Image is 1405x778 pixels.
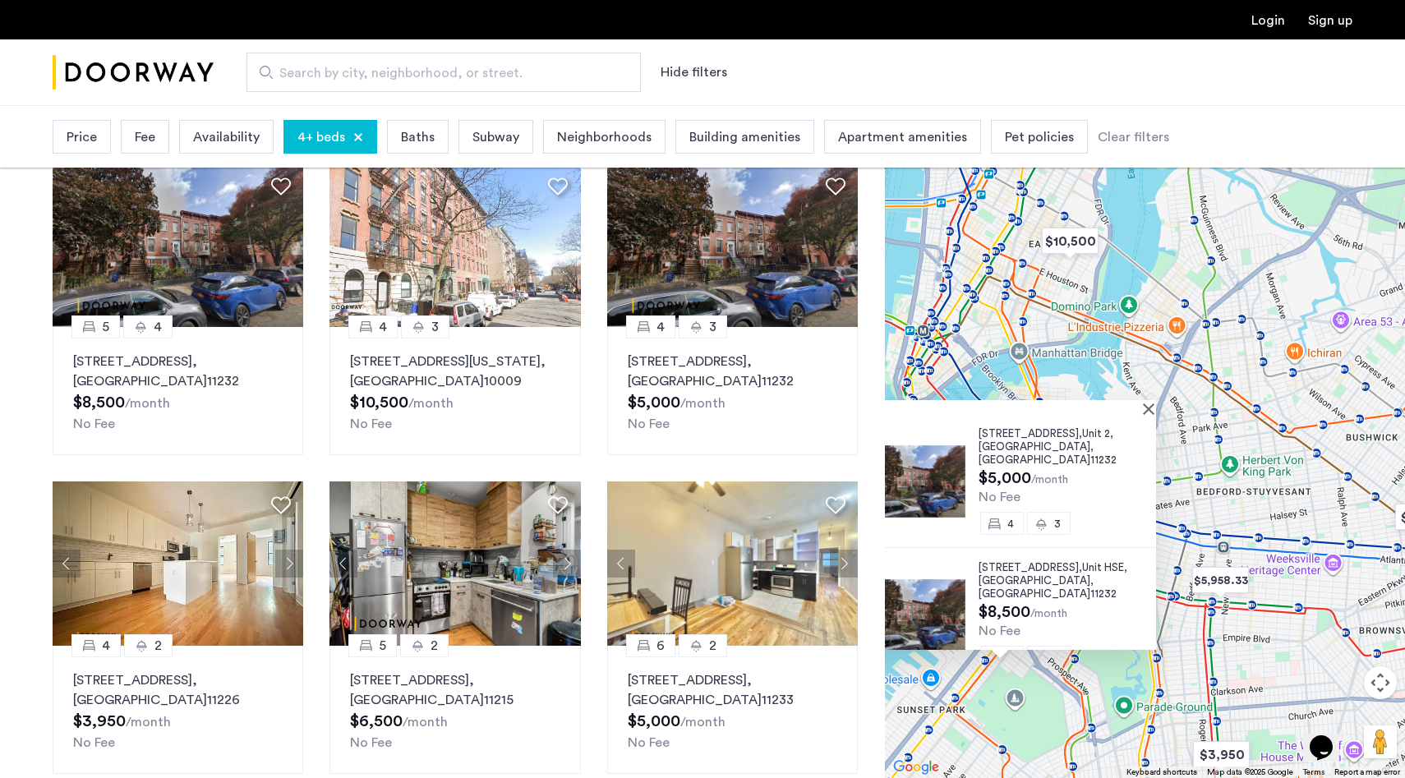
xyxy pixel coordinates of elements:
a: Open this area in Google Maps (opens a new window) [889,757,943,778]
span: 5 [102,317,109,337]
span: 4+ beds [297,127,345,147]
span: Unit 2, [1082,428,1113,439]
span: 11232 [1090,454,1117,465]
img: 2016_638526896558118821.jpeg [329,163,581,327]
span: $6,500 [350,713,403,730]
span: Building amenities [689,127,800,147]
span: Apartment amenities [838,127,967,147]
span: Neighborhoods [557,127,652,147]
img: Apartment photo [857,444,965,517]
a: 62[STREET_ADDRESS], [GEOGRAPHIC_DATA]11233No Fee [607,646,858,774]
span: $5,000 [628,713,680,730]
span: 2 [709,636,716,656]
img: 2014_638566676096211024.jpeg [53,481,304,646]
sub: /month [126,716,171,729]
p: [STREET_ADDRESS] 11233 [628,670,837,710]
p: [STREET_ADDRESS] 11232 [628,352,837,391]
div: $10,500 [1035,223,1105,260]
span: Search by city, neighborhood, or street. [279,63,595,83]
span: [GEOGRAPHIC_DATA] [979,441,1090,452]
span: 11232 [1090,588,1117,599]
span: Price [67,127,97,147]
span: Subway [472,127,519,147]
sub: /month [1031,474,1068,486]
span: , [GEOGRAPHIC_DATA] [979,575,1094,599]
span: No Fee [628,736,670,749]
span: 3 [431,317,439,337]
a: Cazamio Logo [53,42,214,104]
span: Unit HSE, [1082,562,1127,573]
button: Previous apartment [607,550,635,578]
span: 2 [431,636,438,656]
button: Map camera controls [1364,666,1397,699]
a: 42[STREET_ADDRESS], [GEOGRAPHIC_DATA]11226No Fee [53,646,303,774]
span: 4 [656,317,665,337]
sub: /month [403,716,448,729]
button: Keyboard shortcuts [1126,766,1197,778]
sub: /month [1030,608,1067,619]
div: Clear filters [1098,127,1169,147]
span: No Fee [350,417,392,430]
span: $8,500 [73,394,125,411]
span: 5 [379,636,386,656]
span: 3 [709,317,716,337]
sub: /month [408,397,454,410]
div: $3,950 [1186,736,1256,773]
p: [STREET_ADDRESS][US_STATE] 10009 [350,352,560,391]
button: Previous apartment [53,550,81,578]
sub: /month [680,716,726,729]
span: Fee [135,127,155,147]
button: Drag Pegman onto the map to open Street View [1364,725,1397,758]
span: Pet policies [1005,127,1074,147]
button: Close [1146,403,1158,414]
span: No Fee [979,624,1020,638]
span: No Fee [979,490,1020,504]
img: Google [889,757,943,778]
a: Terms (opens in new tab) [1303,766,1324,778]
img: dc6efc1f-24ba-4395-9182-45437e21be9a_638918980364526506.png [607,163,859,327]
span: $5,000 [979,470,1031,486]
span: Map data ©2025 Google [1207,768,1293,776]
p: [STREET_ADDRESS] 11215 [350,670,560,710]
span: 4 [1007,518,1014,528]
span: $3,950 [73,713,126,730]
a: 43[STREET_ADDRESS][US_STATE], [GEOGRAPHIC_DATA]10009No Fee [329,327,580,455]
span: No Fee [73,417,115,430]
img: dc6efc1f-24ba-4395-9182-45437e21be9a_638935023764366650.jpeg [329,481,581,646]
button: Show or hide filters [661,62,727,82]
p: [STREET_ADDRESS] 11226 [73,670,283,710]
span: [STREET_ADDRESS], [979,562,1082,573]
button: Next apartment [275,550,303,578]
span: 4 [102,636,110,656]
div: $5,958.33 [1186,562,1255,599]
span: 3 [1054,518,1061,528]
a: Login [1251,14,1285,27]
span: No Fee [350,736,392,749]
sub: /month [125,397,170,410]
span: 4 [379,317,387,337]
iframe: chat widget [1303,712,1356,762]
span: 2 [154,636,162,656]
img: 4f6b9112-ac7c-4443-895b-e950d3f5df76_638766516433613728.jpeg [607,481,859,646]
a: Registration [1308,14,1352,27]
span: Baths [401,127,435,147]
img: Apartment photo [857,578,965,651]
p: [STREET_ADDRESS] 11232 [73,352,283,391]
span: 4 [154,317,162,337]
button: Previous apartment [329,550,357,578]
span: $10,500 [350,394,408,411]
a: 54[STREET_ADDRESS], [GEOGRAPHIC_DATA]11232No Fee [53,327,303,455]
span: [STREET_ADDRESS], [979,428,1082,439]
span: $8,500 [979,604,1030,620]
a: 43[STREET_ADDRESS], [GEOGRAPHIC_DATA]11232No Fee [607,327,858,455]
span: Availability [193,127,260,147]
span: , [GEOGRAPHIC_DATA] [979,441,1094,465]
img: logo [53,42,214,104]
button: Next apartment [553,550,581,578]
span: No Fee [73,736,115,749]
button: Next apartment [830,550,858,578]
span: No Fee [628,417,670,430]
img: dc6efc1f-24ba-4395-9182-45437e21be9a_638918980364526506.png [53,163,304,327]
span: 6 [656,636,665,656]
a: Report a map error [1334,766,1400,778]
